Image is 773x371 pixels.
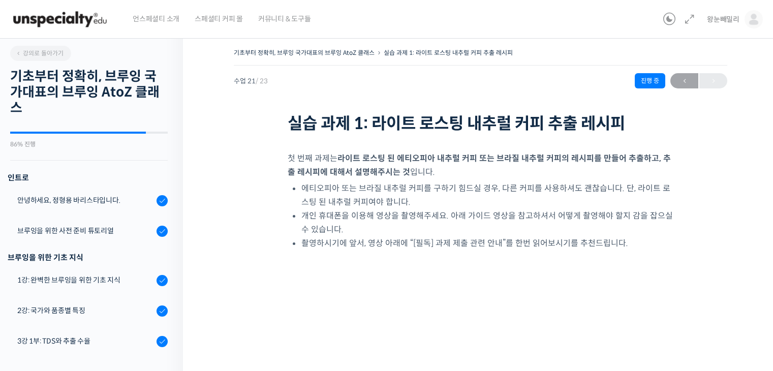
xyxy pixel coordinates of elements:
h2: 기초부터 정확히, 브루잉 국가대표의 브루잉 AtoZ 클래스 [10,69,168,116]
strong: 라이트 로스팅 된 에티오피아 내추럴 커피 또는 브라질 내추럴 커피의 레시피를 만들어 추출하고, 추출 레시피에 대해서 설명해주시는 것 [288,153,671,177]
div: 86% 진행 [10,141,168,147]
div: 2강: 국가와 품종별 특징 [17,305,153,316]
div: 1강: 완벽한 브루잉을 위한 기초 지식 [17,274,153,286]
a: ←이전 [670,73,698,88]
span: / 23 [256,77,268,85]
li: 촬영하시기에 앞서, 영상 아래에 “[필독] 과제 제출 관련 안내”를 한번 읽어보시기를 추천드립니다. [301,236,674,250]
span: ← [670,74,698,88]
span: 왕눈빼밀리 [707,15,739,24]
h1: 실습 과제 1: 라이트 로스팅 내추럴 커피 추출 레시피 [288,114,674,133]
div: 안녕하세요, 정형용 바리스타입니다. [17,195,153,206]
span: 수업 21 [234,78,268,84]
div: 브루잉을 위한 사전 준비 튜토리얼 [17,225,153,236]
div: 브루잉을 위한 기초 지식 [8,251,168,264]
li: 개인 휴대폰을 이용해 영상을 촬영해주세요. 아래 가이드 영상을 참고하셔서 어떻게 촬영해야 할지 감을 잡으실 수 있습니다. [301,209,674,236]
p: 첫 번째 과제는 입니다. [288,151,674,179]
a: 실습 과제 1: 라이트 로스팅 내추럴 커피 추출 레시피 [384,49,513,56]
a: 강의로 돌아가기 [10,46,71,61]
h3: 인트로 [8,171,168,184]
li: 에티오피아 또는 브라질 내추럴 커피를 구하기 힘드실 경우, 다른 커피를 사용하셔도 괜찮습니다. 단, 라이트 로스팅 된 내추럴 커피여야 합니다. [301,181,674,209]
div: 진행 중 [635,73,665,88]
span: 강의로 돌아가기 [15,49,64,57]
div: 3강 1부: TDS와 추출 수율 [17,335,153,347]
a: 기초부터 정확히, 브루잉 국가대표의 브루잉 AtoZ 클래스 [234,49,375,56]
